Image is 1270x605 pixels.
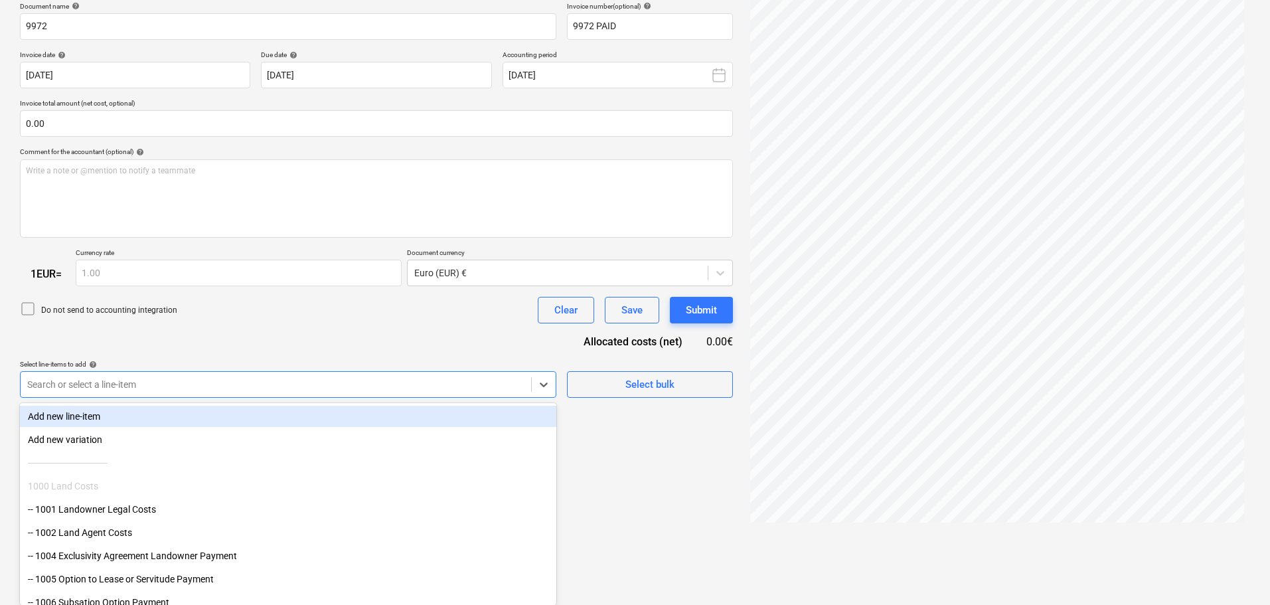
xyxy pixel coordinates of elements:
span: help [133,148,144,156]
div: ------------------------------ [20,452,556,474]
span: help [69,2,80,10]
div: Document name [20,2,556,11]
input: Due date not specified [261,62,491,88]
div: -- 1002 Land Agent Costs [20,522,556,543]
button: Select bulk [567,371,733,398]
button: Submit [670,297,733,323]
div: Allocated costs (net) [560,334,704,349]
div: Comment for the accountant (optional) [20,147,733,156]
input: Invoice number [567,13,733,40]
button: Save [605,297,659,323]
span: help [641,2,651,10]
input: Invoice date not specified [20,62,250,88]
button: Clear [538,297,594,323]
p: Do not send to accounting integration [41,305,177,316]
div: Submit [686,302,717,319]
div: Add new variation [20,429,556,450]
iframe: Chat Widget [1204,541,1270,605]
div: -- 1004 Exclusivity Agreement Landowner Payment [20,545,556,566]
p: Accounting period [503,50,733,62]
div: Due date [261,50,491,59]
div: 1000 Land Costs [20,475,556,497]
p: Currency rate [76,248,402,260]
div: Select bulk [625,376,675,393]
div: 0.00€ [704,334,733,349]
input: Document name [20,13,556,40]
input: Invoice total amount (net cost, optional) [20,110,733,137]
button: [DATE] [503,62,733,88]
p: Document currency [407,248,733,260]
div: Invoice number (optional) [567,2,733,11]
span: help [287,51,297,59]
p: Invoice total amount (net cost, optional) [20,99,733,110]
div: -- 1005 Option to Lease or Servitude Payment [20,568,556,590]
span: help [86,361,97,369]
div: 1 EUR = [20,268,76,280]
div: Select line-items to add [20,360,556,369]
div: Invoice date [20,50,250,59]
div: Save [621,302,643,319]
div: -- 1001 Landowner Legal Costs [20,499,556,520]
span: help [55,51,66,59]
div: Add new line-item [20,406,556,427]
div: Clear [554,302,578,319]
